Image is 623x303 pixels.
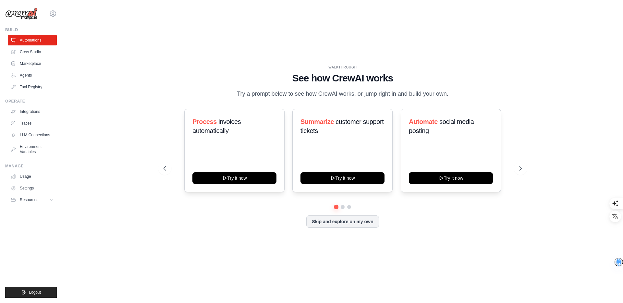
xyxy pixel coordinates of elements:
span: Resources [20,197,38,202]
div: WALKTHROUGH [164,65,522,70]
p: Try a prompt below to see how CrewAI works, or jump right in and build your own. [234,89,452,99]
a: Settings [8,183,57,193]
div: Build [5,27,57,32]
a: Automations [8,35,57,45]
a: Tool Registry [8,82,57,92]
a: Agents [8,70,57,80]
span: Automate [409,118,438,125]
div: Manage [5,164,57,169]
span: Summarize [300,118,334,125]
button: Try it now [409,172,493,184]
button: Try it now [300,172,385,184]
span: customer support tickets [300,118,384,134]
button: Skip and explore on my own [306,215,379,228]
a: Traces [8,118,57,128]
div: Operate [5,99,57,104]
a: LLM Connections [8,130,57,140]
a: Environment Variables [8,141,57,157]
a: Usage [8,171,57,182]
button: Try it now [192,172,276,184]
a: Marketplace [8,58,57,69]
span: Logout [29,290,41,295]
a: Crew Studio [8,47,57,57]
img: Logo [5,7,38,20]
h1: See how CrewAI works [164,72,522,84]
a: Integrations [8,106,57,117]
button: Logout [5,287,57,298]
span: Process [192,118,217,125]
span: social media posting [409,118,474,134]
button: Resources [8,195,57,205]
